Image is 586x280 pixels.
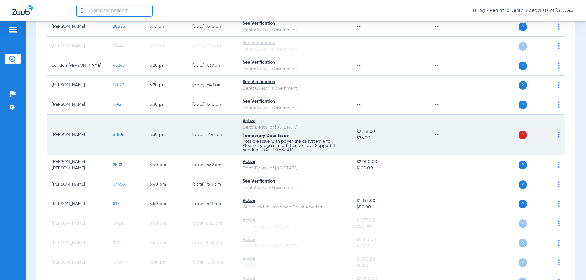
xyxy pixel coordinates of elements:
[113,202,121,206] span: 8172
[356,63,361,68] span: --
[519,200,527,208] span: P
[47,115,108,155] td: [PERSON_NAME]
[243,256,347,263] div: Active
[145,17,187,37] td: 3:10 PM
[187,175,238,194] td: [DATE] 7:41 AM
[356,44,361,48] span: --
[243,20,347,27] div: See Verification
[243,66,347,72] div: DentaQuest - Government
[558,220,560,226] img: group-dot-blue.svg
[429,17,471,37] td: --
[145,175,187,194] td: 3:40 PM
[356,165,424,172] span: $100.00
[243,85,347,92] div: DentaQuest - Government
[47,155,108,175] td: [PERSON_NAME] [PERSON_NAME]
[356,204,424,211] span: $50.00
[429,175,471,194] td: --
[555,251,586,280] iframe: Chat Widget
[145,155,187,175] td: 3:40 PM
[558,162,560,168] img: group-dot-blue.svg
[356,243,424,250] span: $25.00
[187,214,238,233] td: [DATE] 8:25 PM
[356,83,361,87] span: --
[356,159,424,165] span: $2,000.00
[519,258,527,267] span: P
[145,76,187,95] td: 3:20 PM
[243,98,347,105] div: See Verification
[558,62,560,69] img: group-dot-blue.svg
[243,79,347,85] div: See Verification
[145,37,187,56] td: 3:10 PM
[429,214,471,233] td: --
[356,217,424,224] span: $1,877.00
[187,56,238,76] td: [DATE] 7:39 AM
[47,194,108,214] td: [PERSON_NAME]
[145,233,187,253] td: 3:50 PM
[47,214,108,233] td: [PERSON_NAME]
[113,182,125,186] span: 37456
[243,105,347,111] div: DentaQuest - Government
[145,253,187,272] td: 4:00 PM
[558,43,560,49] img: group-dot-blue.svg
[356,198,424,204] span: $1,355.00
[187,233,238,253] td: [DATE] 8:46 PM
[187,95,238,115] td: [DATE] 7:40 AM
[429,233,471,253] td: --
[47,56,108,76] td: London [PERSON_NAME]
[356,135,424,141] span: $25.00
[243,134,289,138] span: Temporary Data Issue
[429,37,471,56] td: --
[356,24,361,29] span: --
[187,37,238,56] td: [DATE] 10:23 AM
[356,129,424,135] span: $2,351.00
[243,46,347,53] div: DentaQuest - Government
[519,81,527,90] span: P
[243,40,347,46] div: See Verification
[187,76,238,95] td: [DATE] 7:43 AM
[113,260,123,264] span: 37319
[473,8,574,14] span: Billing - Pediatric Dental Specialists of [GEOGRAPHIC_DATA][US_STATE]
[356,263,424,269] span: $0.00
[356,182,361,186] span: --
[519,161,527,169] span: P
[356,224,424,230] span: $50.00
[145,95,187,115] td: 3:30 PM
[47,76,108,95] td: [PERSON_NAME]
[47,37,108,56] td: [PERSON_NAME]
[76,5,153,17] input: Search for patients
[243,139,347,152] p: Possible issue with payer site or system error. Please try again in a bit or contact Support if n...
[113,221,124,225] span: 39286
[113,44,124,48] span: 51414
[145,115,187,155] td: 3:30 PM
[519,23,527,31] span: P
[558,181,560,187] img: group-dot-blue.svg
[243,165,347,172] div: Delta Dental of [US_STATE]
[243,204,347,211] div: Guardian Life Insurance Co. of America
[187,155,238,175] td: [DATE] 7:39 AM
[356,102,361,107] span: --
[519,42,527,51] span: P
[79,8,85,13] img: Search Icon
[519,101,527,109] span: P
[243,118,347,124] div: Active
[429,115,471,155] td: --
[113,163,122,167] span: 2532
[558,132,560,138] img: group-dot-blue.svg
[519,131,527,139] span: P
[243,224,347,230] div: Delta Dental of [US_STATE]
[243,263,347,269] div: CIGNA
[145,214,187,233] td: 3:50 PM
[187,253,238,272] td: [DATE] 10:13 PM
[243,59,347,66] div: See Verification
[429,194,471,214] td: --
[145,194,187,214] td: 3:50 PM
[519,219,527,228] span: P
[429,95,471,115] td: --
[429,56,471,76] td: --
[47,233,108,253] td: [PERSON_NAME]
[187,115,238,155] td: [DATE] 12:42 PM
[243,159,347,165] div: Active
[47,95,108,115] td: [PERSON_NAME]
[12,5,33,15] img: Zuub Logo
[356,237,424,243] span: $4,810.00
